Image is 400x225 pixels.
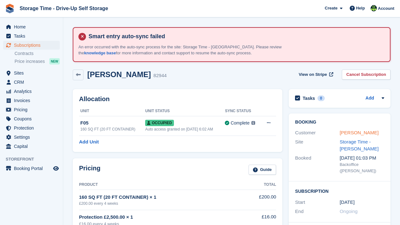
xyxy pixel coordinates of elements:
a: knowledge base [84,51,116,55]
div: 0 [317,95,325,101]
th: Total [240,180,276,190]
a: menu [3,22,60,31]
span: Tasks [14,32,52,40]
h2: Booking [295,120,384,125]
th: Sync Status [225,106,261,116]
div: 82944 [153,72,167,79]
div: Auto access granted on [DATE] 6:02 AM [145,126,225,132]
a: menu [3,105,60,114]
th: Unit Status [145,106,225,116]
a: Cancel Subscription [342,70,391,80]
h2: Allocation [79,95,276,103]
div: 160 SQ FT (20 FT CONTAINER) × 1 [79,194,240,201]
a: View on Stripe [296,70,335,80]
img: icon-info-grey-7440780725fd019a000dd9b08b2336e03edf1995a4989e88bcd33f0948082b44.svg [251,121,255,125]
span: Analytics [14,87,52,96]
th: Unit [79,106,145,116]
div: Customer [295,129,340,137]
span: Pricing [14,105,52,114]
div: 160 SQ FT (20 FT CONTAINER) [80,126,145,132]
th: Product [79,180,240,190]
a: Guide [249,165,276,175]
div: F05 [80,119,145,127]
img: stora-icon-8386f47178a22dfd0bd8f6a31ec36ba5ce8667c1dd55bd0f319d3a0aa187defe.svg [5,4,15,13]
a: menu [3,133,60,142]
span: Account [378,5,394,12]
div: End [295,208,340,215]
span: Sites [14,69,52,77]
a: menu [3,32,60,40]
div: Protection £2,500.00 × 1 [79,214,240,221]
a: menu [3,78,60,87]
div: Start [295,199,340,206]
span: Protection [14,124,52,132]
div: Complete [231,120,249,126]
h4: Smart entry auto-sync failed [86,33,385,40]
span: Storefront [6,156,63,162]
p: An error occurred with the auto-sync process for the site: Storage Time - [GEOGRAPHIC_DATA]. Plea... [78,44,300,56]
span: Price increases [15,58,45,64]
div: Site [295,138,340,153]
span: Home [14,22,52,31]
td: £200.00 [240,190,276,210]
h2: Tasks [303,95,315,101]
a: menu [3,96,60,105]
a: Add [366,95,374,102]
h2: Subscription [295,188,384,194]
a: menu [3,69,60,77]
a: Add Unit [79,138,99,146]
span: Invoices [14,96,52,105]
time: 2025-05-19 00:00:00 UTC [340,199,354,206]
a: Contracts [15,51,60,57]
span: Booking Portal [14,164,52,173]
a: menu [3,164,60,173]
a: menu [3,87,60,96]
a: Storage Time - [PERSON_NAME] [340,139,378,152]
div: [DATE] 01:03 PM [340,155,384,162]
a: Price increases NEW [15,58,60,65]
a: Storage Time - Drive-Up Self Storage [17,3,111,14]
h2: Pricing [79,165,101,175]
a: Preview store [52,165,60,172]
span: Subscriptions [14,41,52,50]
span: Occupied [145,120,174,126]
a: menu [3,114,60,123]
span: Create [325,5,337,11]
div: NEW [49,58,60,64]
span: CRM [14,78,52,87]
a: menu [3,124,60,132]
img: Laaibah Sarwar [371,5,377,11]
div: £200.00 every 4 weeks [79,201,240,206]
span: Settings [14,133,52,142]
span: Capital [14,142,52,151]
a: menu [3,41,60,50]
div: Booked [295,155,340,174]
div: Backoffice ([PERSON_NAME]) [340,161,384,174]
span: Coupons [14,114,52,123]
span: Ongoing [340,209,358,214]
span: View on Stripe [299,71,327,78]
a: [PERSON_NAME] [340,130,378,135]
span: Help [356,5,365,11]
a: menu [3,142,60,151]
h2: [PERSON_NAME] [87,70,151,79]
